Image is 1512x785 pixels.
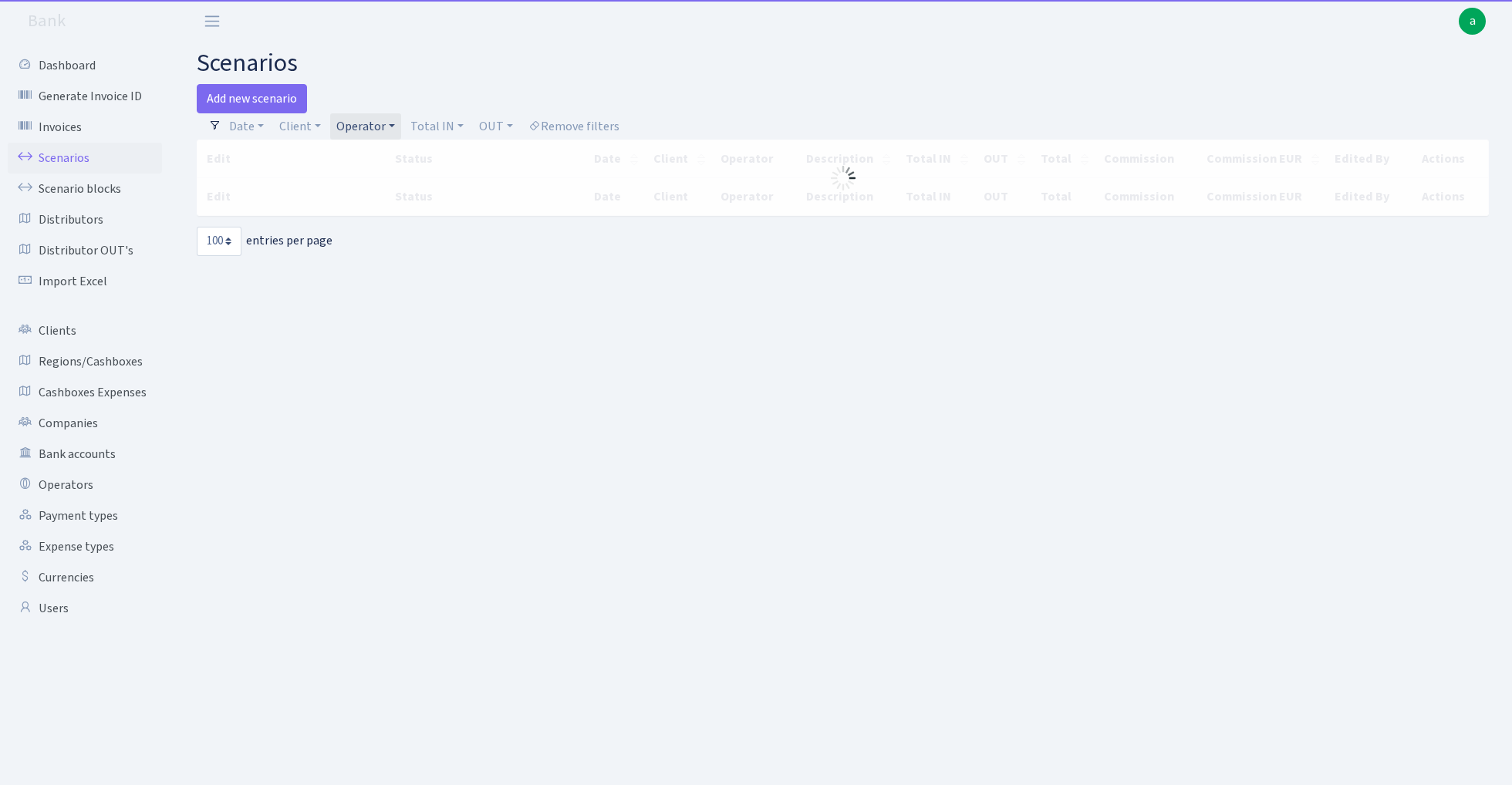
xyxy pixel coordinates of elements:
a: Operators [8,470,162,500]
a: Date [223,113,270,140]
a: Distributors [8,204,162,235]
a: a [1459,8,1486,35]
a: OUT [473,113,519,140]
label: entries per page [197,227,332,256]
img: Processing... [831,166,856,190]
a: Client [273,113,327,140]
button: Toggle navigation [193,8,231,34]
a: Users [8,593,162,624]
a: Clients [8,315,162,346]
a: Generate Invoice ID [8,81,162,112]
a: Total IN [404,113,470,140]
a: Regions/Cashboxes [8,346,162,377]
a: Operator [330,113,401,140]
a: Import Excel [8,266,162,297]
a: Cashboxes Expenses [8,377,162,408]
a: Remove filters [522,113,626,140]
a: Distributor OUT's [8,235,162,266]
a: Payment types [8,500,162,531]
a: Scenarios [8,143,162,174]
span: scenarios [197,45,298,81]
a: Scenario blocks [8,174,162,204]
a: Companies [8,408,162,439]
a: Dashboard [8,50,162,81]
a: Currencies [8,562,162,593]
a: Invoices [8,112,162,143]
a: Bank accounts [8,439,162,470]
select: entries per page [197,227,241,256]
a: Expense types [8,531,162,562]
a: Add new scenario [197,84,307,113]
